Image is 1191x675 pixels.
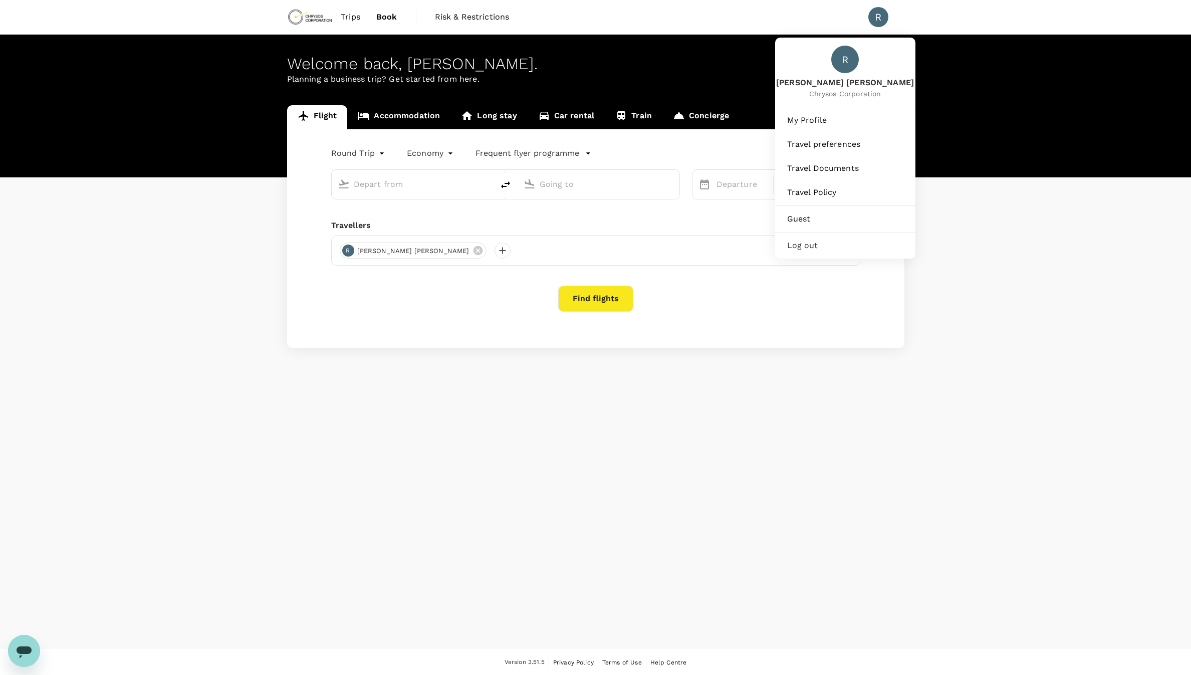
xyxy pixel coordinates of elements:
input: Depart from [354,176,472,192]
button: Find flights [558,286,633,312]
span: Terms of Use [602,659,642,666]
span: Trips [341,11,360,23]
div: R [342,245,354,257]
p: Planning a business trip? Get started from here. [287,73,904,85]
span: Travel Documents [787,162,903,174]
div: R [831,46,859,73]
img: Chrysos Corporation [287,6,333,28]
a: Car rental [528,105,605,129]
div: Log out [779,235,911,257]
a: Privacy Policy [553,657,594,668]
input: Going to [540,176,658,192]
span: Guest [787,213,903,225]
div: R[PERSON_NAME] [PERSON_NAME] [340,243,487,259]
span: Travel preferences [787,138,903,150]
div: Travellers [331,219,860,232]
a: Concierge [662,105,740,129]
a: Train [605,105,662,129]
a: Travel Policy [779,181,911,203]
span: [PERSON_NAME] [PERSON_NAME] [776,77,914,89]
button: Frequent flyer programme [475,147,591,159]
a: Guest [779,208,911,230]
button: delete [494,173,518,197]
span: Book [376,11,397,23]
span: Log out [787,240,903,252]
a: Long stay [450,105,527,129]
iframe: Button to launch messaging window [8,635,40,667]
a: Travel preferences [779,133,911,155]
div: Round Trip [331,145,387,161]
div: R [868,7,888,27]
a: Terms of Use [602,657,642,668]
span: Help Centre [650,659,687,666]
p: Departure [717,178,767,190]
a: My Profile [779,109,911,131]
a: Help Centre [650,657,687,668]
a: Accommodation [347,105,450,129]
div: Welcome back , [PERSON_NAME] . [287,55,904,73]
button: Open [672,183,674,185]
span: My Profile [787,114,903,126]
span: Privacy Policy [553,659,594,666]
a: Flight [287,105,348,129]
span: Risk & Restrictions [435,11,510,23]
span: Chrysos Corporation [776,89,914,99]
span: Version 3.51.5 [505,657,545,667]
a: Travel Documents [779,157,911,179]
span: [PERSON_NAME] [PERSON_NAME] [351,246,475,256]
button: Open [487,183,489,185]
span: Travel Policy [787,186,903,198]
p: Frequent flyer programme [475,147,579,159]
div: Economy [407,145,455,161]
